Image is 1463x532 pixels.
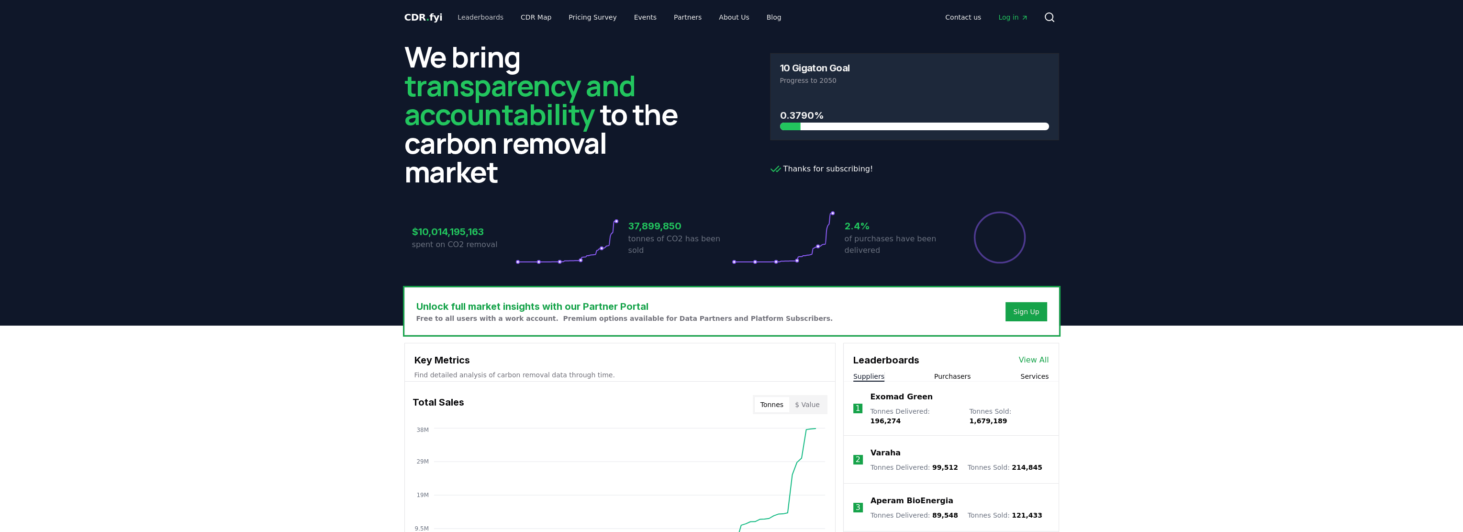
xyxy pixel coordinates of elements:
[1019,354,1049,366] a: View All
[404,66,636,134] span: transparency and accountability
[416,458,429,465] tspan: 29M
[856,502,860,513] p: 3
[870,417,901,425] span: 196,274
[871,463,958,472] p: Tonnes Delivered :
[934,372,971,381] button: Purchasers
[853,372,884,381] button: Suppliers
[938,9,989,26] a: Contact us
[853,353,919,367] h3: Leaderboards
[845,233,948,256] p: of purchases have been delivered
[413,395,464,414] h3: Total Sales
[426,11,429,23] span: .
[450,9,789,26] nav: Main
[1013,307,1039,317] a: Sign Up
[871,510,958,520] p: Tonnes Delivered :
[991,9,1036,26] a: Log in
[969,407,1049,426] p: Tonnes Sold :
[968,510,1042,520] p: Tonnes Sold :
[416,299,833,314] h3: Unlock full market insights with our Partner Portal
[938,9,1036,26] nav: Main
[780,108,1049,123] h3: 0.3790%
[871,447,901,459] a: Varaha
[414,525,428,532] tspan: 9.5M
[404,42,693,186] h2: We bring to the carbon removal market
[870,407,960,426] p: Tonnes Delivered :
[973,211,1027,264] div: Percentage of sales delivered
[932,511,958,519] span: 89,548
[1005,302,1047,321] button: Sign Up
[666,9,709,26] a: Partners
[770,163,1059,175] p: Thanks for subscribing!
[780,63,850,73] h3: 10 Gigaton Goal
[870,391,933,403] a: Exomad Green
[626,9,664,26] a: Events
[404,11,443,23] span: CDR fyi
[968,463,1042,472] p: Tonnes Sold :
[628,219,732,233] h3: 37,899,850
[755,397,789,412] button: Tonnes
[412,225,515,239] h3: $10,014,195,163
[414,353,826,367] h3: Key Metrics
[450,9,511,26] a: Leaderboards
[513,9,559,26] a: CDR Map
[1020,372,1049,381] button: Services
[416,427,429,433] tspan: 38M
[416,492,429,498] tspan: 19M
[711,9,757,26] a: About Us
[1012,464,1042,471] span: 214,845
[759,9,789,26] a: Blog
[628,233,732,256] p: tonnes of CO2 has been sold
[856,454,860,465] p: 2
[412,239,515,250] p: spent on CO2 removal
[561,9,624,26] a: Pricing Survey
[780,76,1049,85] p: Progress to 2050
[969,417,1007,425] span: 1,679,189
[789,397,826,412] button: $ Value
[416,314,833,323] p: Free to all users with a work account. Premium options available for Data Partners and Platform S...
[1012,511,1042,519] span: 121,433
[404,11,443,24] a: CDR.fyi
[845,219,948,233] h3: 2.4%
[932,464,958,471] span: 99,512
[855,403,860,414] p: 1
[414,370,826,380] p: Find detailed analysis of carbon removal data through time.
[871,495,953,507] a: Aperam BioEnergia
[998,12,1028,22] span: Log in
